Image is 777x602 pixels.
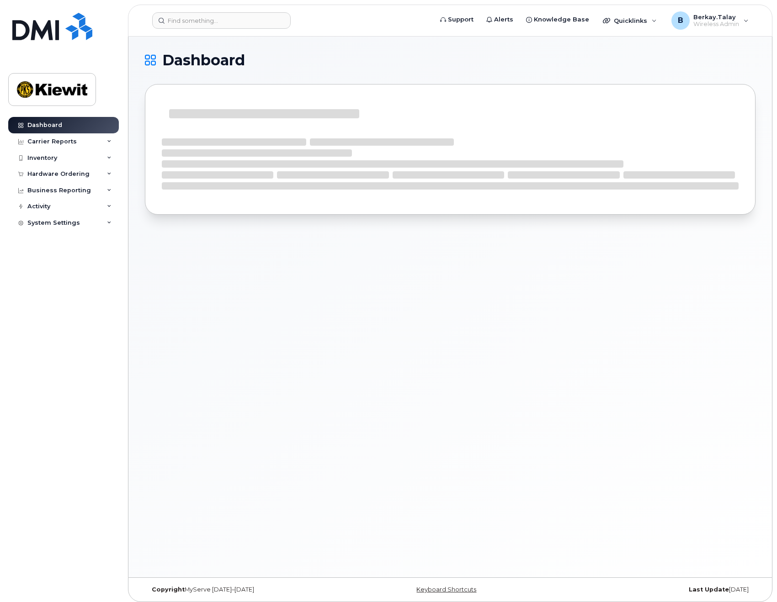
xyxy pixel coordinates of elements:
[689,586,729,593] strong: Last Update
[416,586,476,593] a: Keyboard Shortcuts
[145,586,348,593] div: MyServe [DATE]–[DATE]
[552,586,756,593] div: [DATE]
[162,53,245,67] span: Dashboard
[152,586,185,593] strong: Copyright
